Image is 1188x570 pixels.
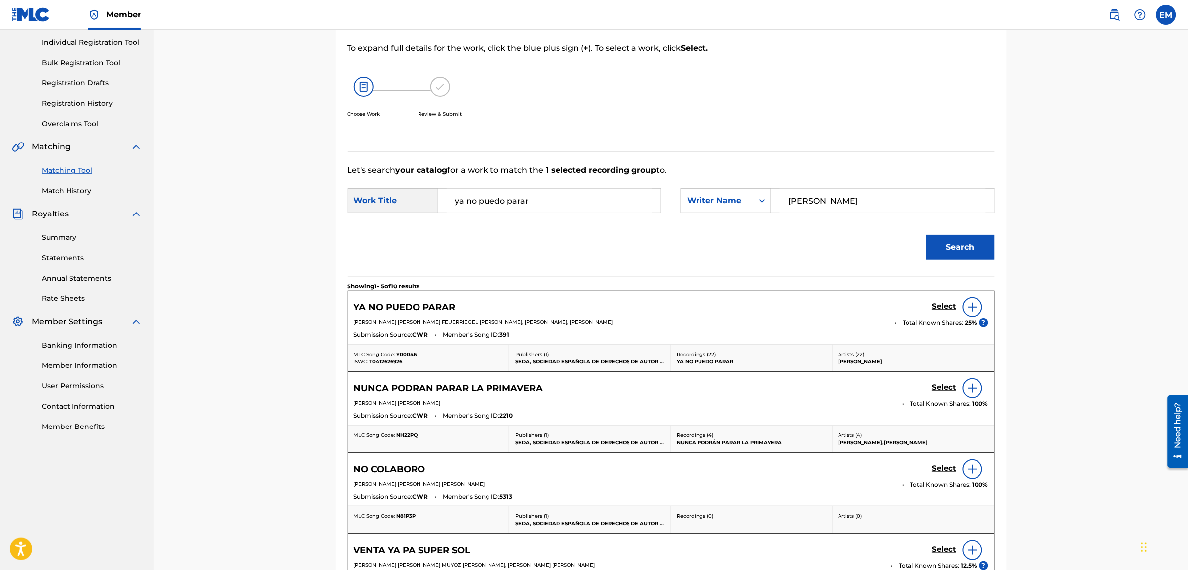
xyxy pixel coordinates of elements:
a: Overclaims Tool [42,119,142,129]
h5: Select [932,302,957,311]
span: Total Known Shares: [910,399,973,408]
p: Publishers ( 1 ) [515,351,665,358]
span: Member's Song ID: [443,492,500,501]
h5: VENTA YA PA SUPER SOL [354,545,471,556]
button: Search [926,235,995,260]
div: Arrastrar [1141,532,1147,562]
img: info [967,463,978,475]
span: 5313 [500,492,513,501]
span: CWR [413,492,428,501]
h5: NO COLABORO [354,464,425,475]
p: Recordings ( 4 ) [677,431,827,439]
div: Widget de chat [1138,522,1188,570]
a: Annual Statements [42,273,142,284]
p: SEDA, SOCIEDAD ESPAÑOLA DE DERECHOS DE AUTOR (SEDA) [515,520,665,527]
p: Publishers ( 1 ) [515,512,665,520]
a: Individual Registration Tool [42,37,142,48]
span: Total Known Shares: [910,480,973,489]
iframe: Chat Widget [1138,522,1188,570]
strong: your catalog [396,165,448,175]
span: [PERSON_NAME] [PERSON_NAME] [PERSON_NAME] [354,481,485,487]
img: expand [130,208,142,220]
div: Writer Name [687,195,747,207]
h5: Select [932,464,957,473]
p: Artists ( 4 ) [839,431,988,439]
a: Statements [42,253,142,263]
span: 12.5 % [961,561,978,570]
img: Royalties [12,208,24,220]
span: CWR [413,411,428,420]
strong: + [584,43,589,53]
img: 173f8e8b57e69610e344.svg [430,77,450,97]
a: Rate Sheets [42,293,142,304]
a: Summary [42,232,142,243]
a: Bulk Registration Tool [42,58,142,68]
span: 100 % [973,399,988,408]
span: Member [106,9,141,20]
a: Registration History [42,98,142,109]
p: Choose Work [348,110,380,118]
span: Submission Source: [354,330,413,339]
span: MLC Song Code: [354,432,395,438]
img: Top Rightsholder [88,9,100,21]
span: 25 % [965,318,978,327]
a: Public Search [1105,5,1124,25]
a: Banking Information [42,340,142,351]
span: Total Known Shares: [903,318,965,327]
strong: Select. [681,43,708,53]
img: Matching [12,141,24,153]
span: Royalties [32,208,69,220]
p: Showing 1 - 5 of 10 results [348,282,420,291]
a: User Permissions [42,381,142,391]
span: 391 [500,330,510,339]
a: Matching Tool [42,165,142,176]
p: Recordings ( 0 ) [677,512,827,520]
a: Match History [42,186,142,196]
span: CWR [413,330,428,339]
span: Submission Source: [354,411,413,420]
span: [PERSON_NAME] [PERSON_NAME] [354,400,441,406]
span: 100 % [973,480,988,489]
img: MLC Logo [12,7,50,22]
iframe: Resource Center [1160,392,1188,472]
p: [PERSON_NAME] [839,358,988,365]
h5: Select [932,545,957,554]
span: ? [979,561,988,570]
span: Y00046 [397,351,417,357]
p: To expand full details for the work, click the blue plus sign ( ). To select a work, click [348,42,846,54]
span: Member's Song ID: [443,411,500,420]
p: SEDA, SOCIEDAD ESPAÑOLA DE DERECHOS DE AUTOR (SEDA) [515,358,665,365]
span: T0412626926 [370,358,403,365]
img: search [1109,9,1120,21]
h5: YA NO PUEDO PARAR [354,302,456,313]
a: Contact Information [42,401,142,412]
span: Member Settings [32,316,102,328]
p: Let's search for a work to match the to. [348,164,995,176]
span: 2210 [500,411,513,420]
span: [PERSON_NAME] [PERSON_NAME] FEUERRIEGEL [PERSON_NAME], [PERSON_NAME], [PERSON_NAME] [354,319,613,325]
img: expand [130,141,142,153]
p: Artists ( 22 ) [839,351,988,358]
h5: Select [932,383,957,392]
p: Artists ( 0 ) [839,512,988,520]
img: info [967,382,978,394]
img: 26af456c4569493f7445.svg [354,77,374,97]
span: Submission Source: [354,492,413,501]
p: YA NO PUEDO PARAR [677,358,827,365]
span: ISWC: [354,358,368,365]
p: NUNCA PODRÁN PARAR LA PRIMAVERA [677,439,827,446]
p: Review & Submit [419,110,462,118]
span: MLC Song Code: [354,351,395,357]
p: SEDA, SOCIEDAD ESPAÑOLA DE DERECHOS DE AUTOR (SEDA) [515,439,665,446]
img: info [967,301,978,313]
span: ? [979,318,988,327]
div: User Menu [1156,5,1176,25]
div: Help [1130,5,1150,25]
p: Recordings ( 22 ) [677,351,827,358]
p: [PERSON_NAME],[PERSON_NAME] [839,439,988,446]
a: Registration Drafts [42,78,142,88]
span: NH22PQ [397,432,418,438]
a: Member Information [42,360,142,371]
